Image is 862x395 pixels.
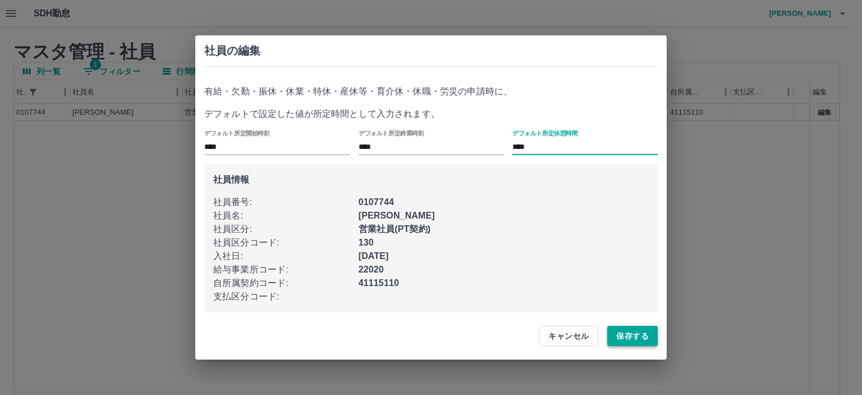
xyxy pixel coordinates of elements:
label: デフォルト所定終業時刻 [359,129,424,138]
p: 営業社員(PT契約) [359,223,649,236]
p: [DATE] [359,249,649,263]
p: 有給・欠勤・振休・休業・特休・産休等・育介休・休職・労災の申請時に、 [204,85,658,98]
p: 社員区分 : [213,223,359,236]
label: デフォルト所定開始時刻 [204,129,270,138]
p: 社員名 : [213,209,359,223]
h2: 社員の編集 [204,44,658,57]
p: 22020 [359,263,649,276]
p: 130 [359,236,649,249]
p: 社員情報 [213,173,649,187]
p: 入社日 : [213,249,359,263]
p: 41115110 [359,276,649,290]
p: 0107744 [359,196,649,209]
p: 社員番号 : [213,196,359,209]
p: 社員区分コード : [213,236,359,249]
p: デフォルトで設定した値が所定時間として入力されます。 [204,107,658,121]
p: 支払区分コード : [213,290,359,303]
p: [PERSON_NAME] [359,209,649,223]
button: 保存する [607,326,658,346]
p: 給与事業所コード : [213,263,359,276]
p: 自所属契約コード : [213,276,359,290]
button: キャンセル [539,326,598,346]
label: デフォルト所定休憩時間 [512,129,578,138]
